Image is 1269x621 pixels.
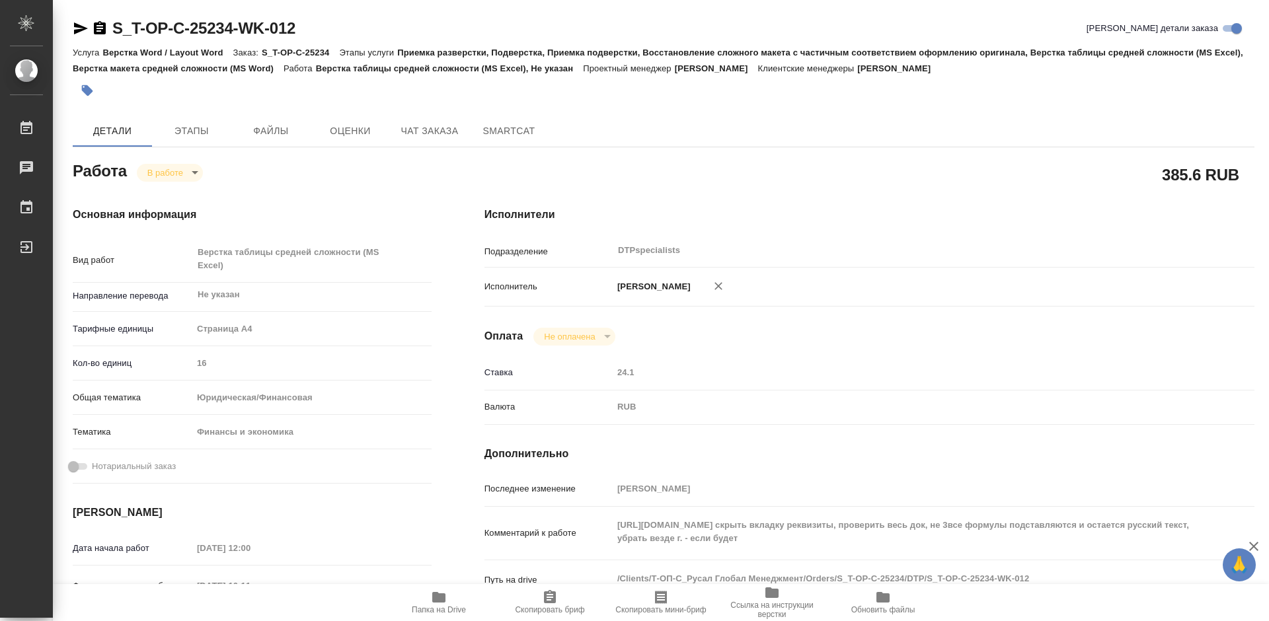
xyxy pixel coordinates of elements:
[540,331,599,342] button: Не оплачена
[73,579,192,593] p: Факт. дата начала работ
[484,446,1254,462] h4: Дополнительно
[137,164,203,182] div: В работе
[1162,163,1239,186] h2: 385.6 RUB
[477,123,541,139] span: SmartCat
[613,567,1190,590] textarea: /Clients/Т-ОП-С_Русал Глобал Менеджмент/Orders/S_T-OP-C-25234/DTP/S_T-OP-C-25234-WK-012
[192,538,308,558] input: Пустое поле
[284,63,316,73] p: Работа
[316,63,584,73] p: Верстка таблицы средней сложности (MS Excel), Не указан
[192,318,432,340] div: Страница А4
[758,63,858,73] p: Клиентские менеджеры
[484,527,613,540] p: Комментарий к работе
[73,391,192,404] p: Общая тематика
[515,605,584,614] span: Скопировать бриф
[533,328,615,346] div: В работе
[704,272,733,301] button: Удалить исполнителя
[724,601,820,619] span: Ссылка на инструкции верстки
[613,363,1190,382] input: Пустое поле
[613,280,691,293] p: [PERSON_NAME]
[716,584,827,621] button: Ссылка на инструкции верстки
[484,328,523,344] h4: Оплата
[1223,548,1256,581] button: 🙏
[73,425,192,439] p: Тематика
[484,366,613,379] p: Ставка
[484,280,613,293] p: Исполнитель
[233,48,262,57] p: Заказ:
[857,63,941,73] p: [PERSON_NAME]
[675,63,758,73] p: [PERSON_NAME]
[192,421,432,443] div: Финансы и экономика
[319,123,382,139] span: Оценки
[613,396,1190,418] div: RUB
[73,322,192,336] p: Тарифные единицы
[143,167,187,178] button: В работе
[484,573,613,587] p: Путь на drive
[102,48,233,57] p: Верстка Word / Layout Word
[398,123,461,139] span: Чат заказа
[73,76,102,105] button: Добавить тэг
[73,357,192,370] p: Кол-во единиц
[192,386,432,409] div: Юридическая/Финансовая
[160,123,223,139] span: Этапы
[615,605,706,614] span: Скопировать мини-бриф
[1087,22,1218,35] span: [PERSON_NAME] детали заказа
[613,479,1190,498] input: Пустое поле
[383,584,494,621] button: Папка на Drive
[73,542,192,555] p: Дата начала работ
[92,460,176,473] span: Нотариальный заказ
[73,505,432,521] h4: [PERSON_NAME]
[192,576,308,595] input: Пустое поле
[851,605,915,614] span: Обновить файлы
[73,48,102,57] p: Услуга
[81,123,144,139] span: Детали
[827,584,939,621] button: Обновить файлы
[262,48,339,57] p: S_T-OP-C-25234
[484,245,613,258] p: Подразделение
[192,353,432,373] input: Пустое поле
[613,514,1190,550] textarea: [URL][DOMAIN_NAME] скрыть вкладку реквизиты, проверить весь док, не 3все формулы подставляются и ...
[73,289,192,303] p: Направление перевода
[1228,551,1250,579] span: 🙏
[73,158,127,182] h2: Работа
[583,63,674,73] p: Проектный менеджер
[605,584,716,621] button: Скопировать мини-бриф
[494,584,605,621] button: Скопировать бриф
[239,123,303,139] span: Файлы
[484,400,613,414] p: Валюта
[92,20,108,36] button: Скопировать ссылку
[484,207,1254,223] h4: Исполнители
[412,605,466,614] span: Папка на Drive
[73,20,89,36] button: Скопировать ссылку для ЯМессенджера
[112,19,295,37] a: S_T-OP-C-25234-WK-012
[484,482,613,495] p: Последнее изменение
[339,48,397,57] p: Этапы услуги
[73,48,1243,73] p: Приемка разверстки, Подверстка, Приемка подверстки, Восстановление сложного макета с частичным со...
[73,207,432,223] h4: Основная информация
[73,254,192,267] p: Вид работ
